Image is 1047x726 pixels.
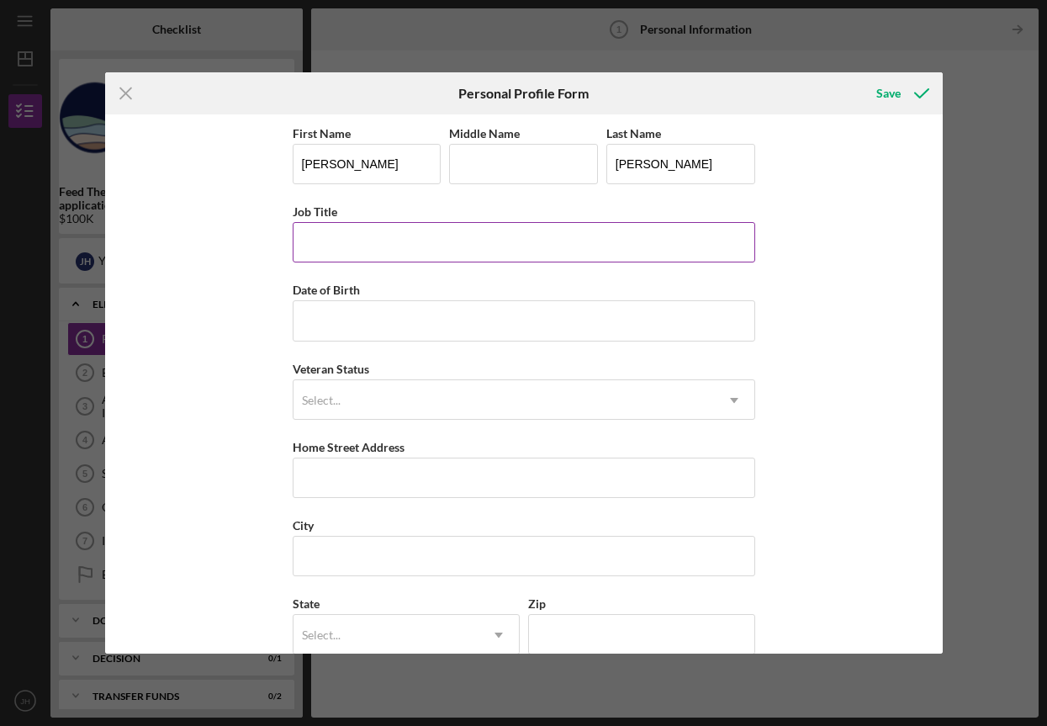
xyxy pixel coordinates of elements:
[293,518,314,533] label: City
[859,77,943,110] button: Save
[606,126,661,140] label: Last Name
[449,126,520,140] label: Middle Name
[293,126,351,140] label: First Name
[302,394,341,407] div: Select...
[293,440,405,454] label: Home Street Address
[302,628,341,642] div: Select...
[293,204,337,219] label: Job Title
[528,596,546,611] label: Zip
[458,86,589,101] h6: Personal Profile Form
[293,283,360,297] label: Date of Birth
[876,77,901,110] div: Save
